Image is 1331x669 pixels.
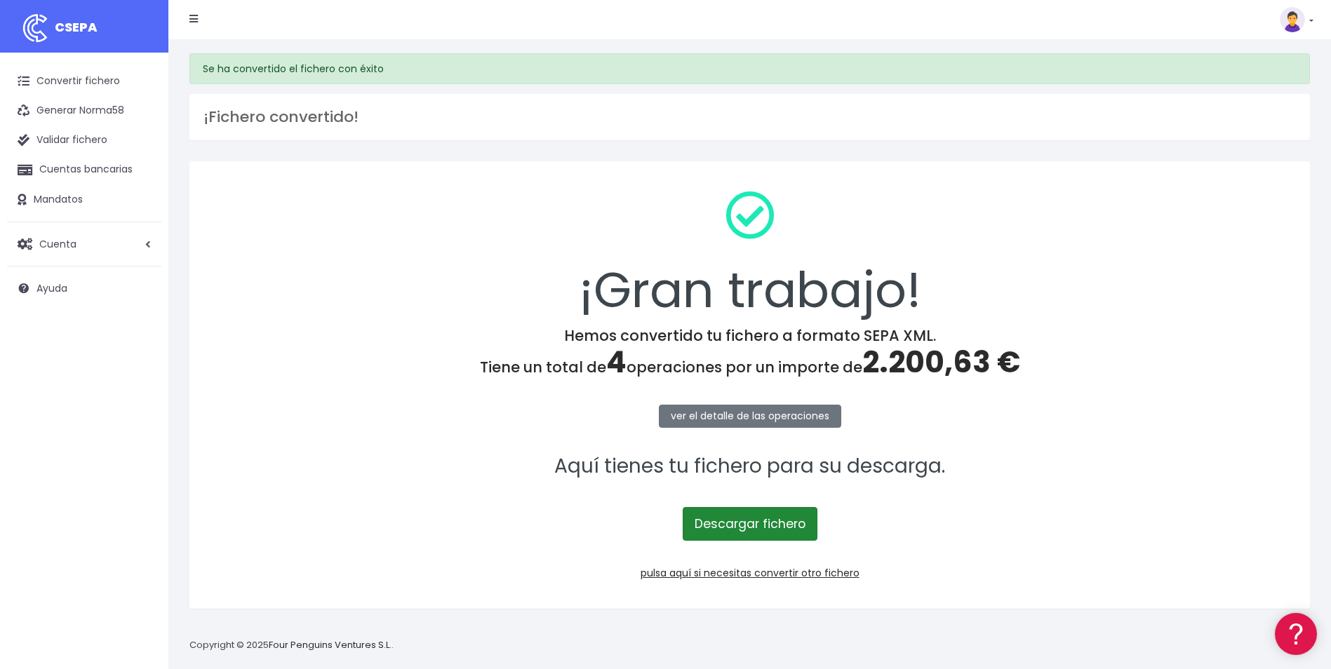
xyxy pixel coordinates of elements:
[189,638,394,653] p: Copyright © 2025 .
[7,155,161,184] a: Cuentas bancarias
[18,11,53,46] img: logo
[7,96,161,126] a: Generar Norma58
[208,451,1292,482] p: Aquí tienes tu fichero para su descarga.
[208,180,1292,327] div: ¡Gran trabajo!
[208,327,1292,380] h4: Hemos convertido tu fichero a formato SEPA XML. Tiene un total de operaciones por un importe de
[1280,7,1305,32] img: profile
[7,229,161,259] a: Cuenta
[659,405,841,428] a: ver el detalle de las operaciones
[39,236,76,250] span: Cuenta
[55,18,98,36] span: CSEPA
[7,67,161,96] a: Convertir fichero
[269,638,392,651] a: Four Penguins Ventures S.L.
[36,281,67,295] span: Ayuda
[7,185,161,215] a: Mandatos
[641,566,860,580] a: pulsa aquí si necesitas convertir otro fichero
[203,108,1296,126] h3: ¡Fichero convertido!
[7,126,161,155] a: Validar fichero
[606,342,627,383] span: 4
[683,507,817,541] a: Descargar fichero
[7,273,161,303] a: Ayuda
[862,342,1020,383] span: 2.200,63 €
[189,53,1310,84] div: Se ha convertido el fichero con éxito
